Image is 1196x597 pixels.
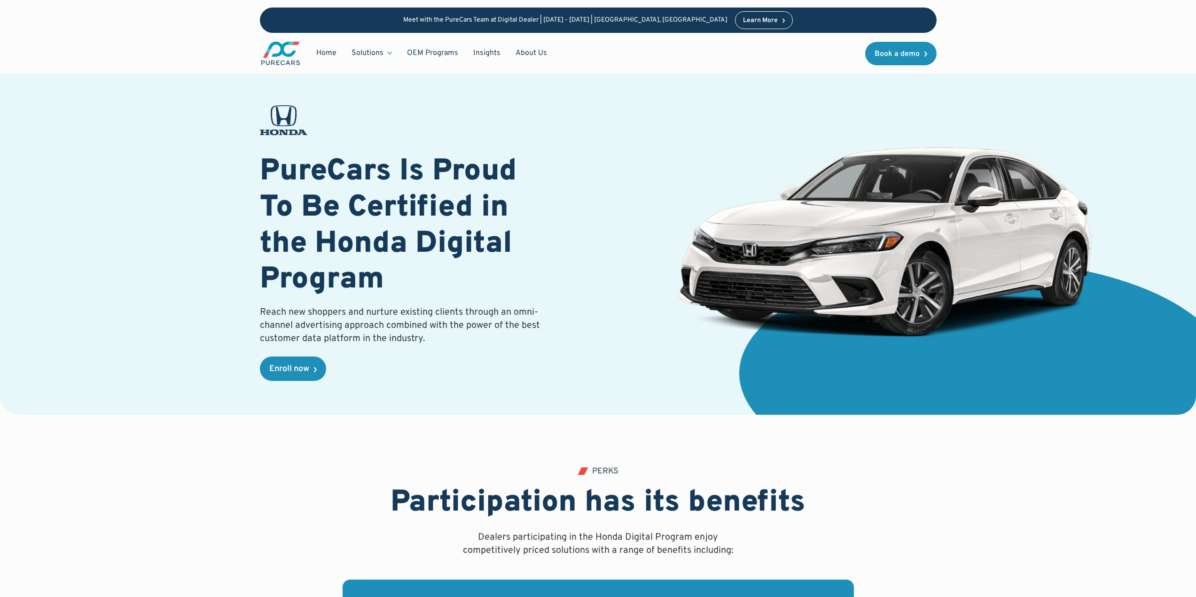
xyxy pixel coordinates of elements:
[260,40,301,66] a: main
[269,365,309,373] div: Enroll now
[309,44,344,62] a: Home
[466,44,508,62] a: Insights
[875,50,920,58] div: Book a demo
[260,306,546,345] p: Reach new shoppers and nurture existing clients through an omni-channel advertising approach comb...
[399,44,466,62] a: OEM Programs
[735,11,793,29] a: Learn More
[865,42,937,65] a: Book a demo
[260,40,301,66] img: purecars logo
[352,48,383,58] div: Solutions
[260,357,326,381] a: Enroll now
[260,154,546,298] h1: PureCars Is Proud To Be Certified in the Honda Digital Program
[508,44,555,62] a: About Us
[743,17,778,24] div: Learn More
[344,44,399,62] div: Solutions
[391,485,805,521] h2: Participation has its benefits
[455,531,741,557] p: Dealers participating in the Honda Digital Program enjoy competitively priced solutions with a ra...
[592,467,618,476] div: PERKS
[403,16,727,24] p: Meet with the PureCars Team at Digital Dealer | [DATE] - [DATE] | [GEOGRAPHIC_DATA], [GEOGRAPHIC_...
